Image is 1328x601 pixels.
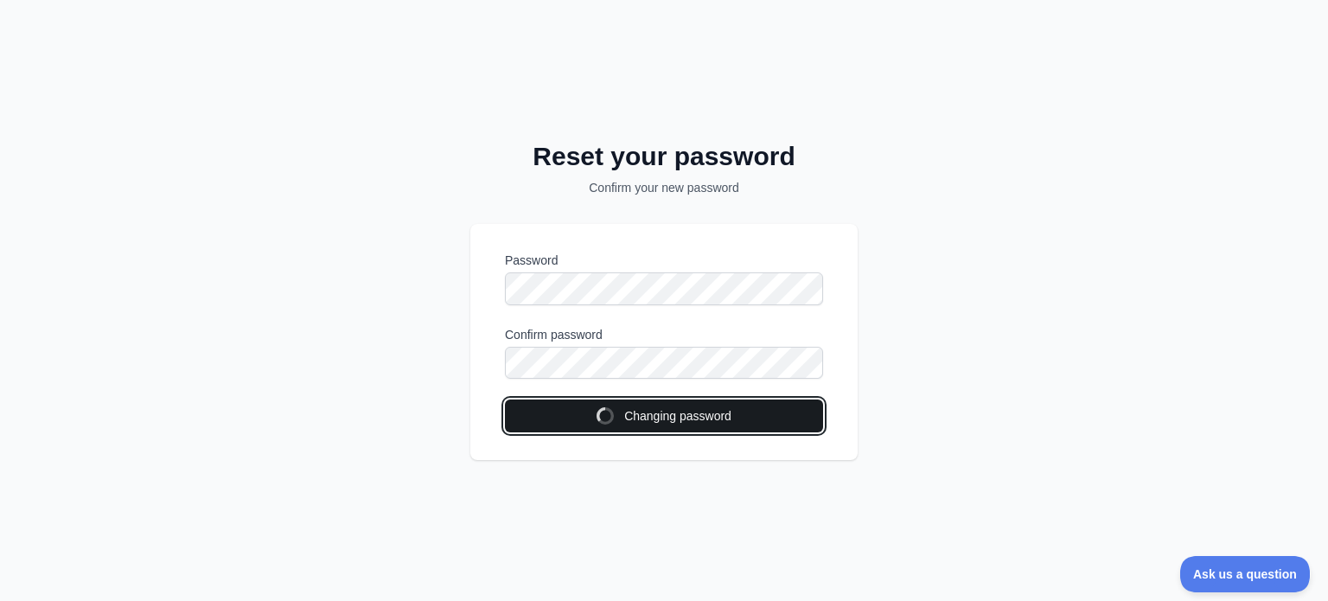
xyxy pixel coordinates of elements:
p: Confirm your new password [470,179,858,196]
iframe: Toggle Customer Support [1180,556,1311,592]
label: Confirm password [505,326,823,343]
h2: Reset your password [470,141,858,172]
button: Changing password [505,400,823,432]
label: Password [505,252,823,269]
